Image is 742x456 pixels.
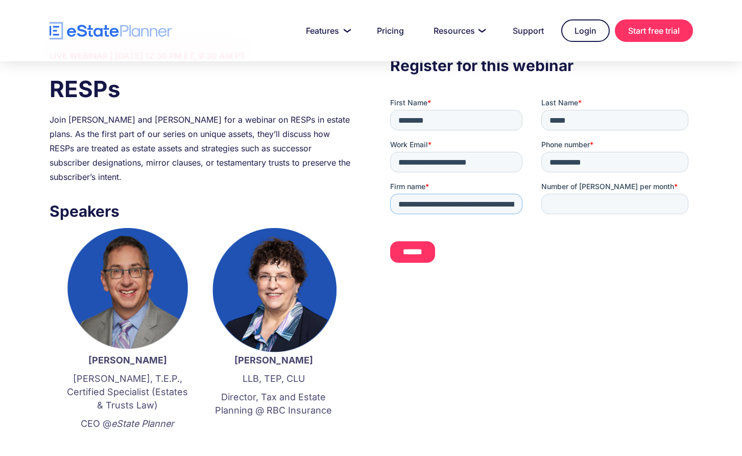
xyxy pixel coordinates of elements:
[211,422,337,436] p: ‍
[500,20,556,41] a: Support
[50,22,172,40] a: home
[88,355,167,366] strong: [PERSON_NAME]
[65,372,190,412] p: [PERSON_NAME], T.E.P., Certified Specialist (Estates & Trusts Law)
[50,112,352,184] div: Join [PERSON_NAME] and [PERSON_NAME] for a webinar on RESPs in estate plans. As the first part of...
[390,54,692,77] h3: Register for this webinar
[211,391,337,417] p: Director, Tax and Estate Planning @ RBC Insurance
[615,19,693,42] a: Start free trial
[390,98,692,281] iframe: Form 0
[211,372,337,385] p: LLB, TEP, CLU
[111,418,174,429] em: eState Planner
[561,19,610,42] a: Login
[234,355,313,366] strong: [PERSON_NAME]
[50,199,352,223] h3: Speakers
[65,436,190,449] p: ‍
[421,20,495,41] a: Resources
[65,417,190,430] p: CEO @
[294,20,360,41] a: Features
[50,73,352,105] h1: RESPs
[365,20,416,41] a: Pricing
